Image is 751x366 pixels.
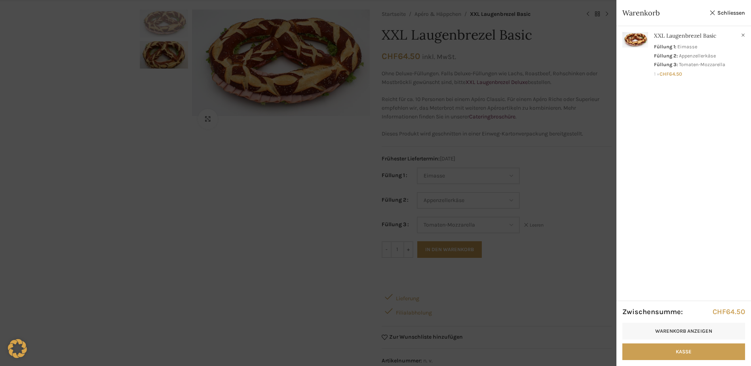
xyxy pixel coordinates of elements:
bdi: 64.50 [713,307,745,316]
a: Anzeigen [616,26,751,80]
a: Kasse [622,343,745,360]
span: CHF [713,307,726,316]
a: Schliessen [709,8,745,18]
a: XXL Laugenbrezel Basic aus dem Warenkorb entfernen [739,31,747,39]
strong: Zwischensumme: [622,307,683,317]
a: Warenkorb anzeigen [622,323,745,339]
span: Warenkorb [622,8,705,18]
